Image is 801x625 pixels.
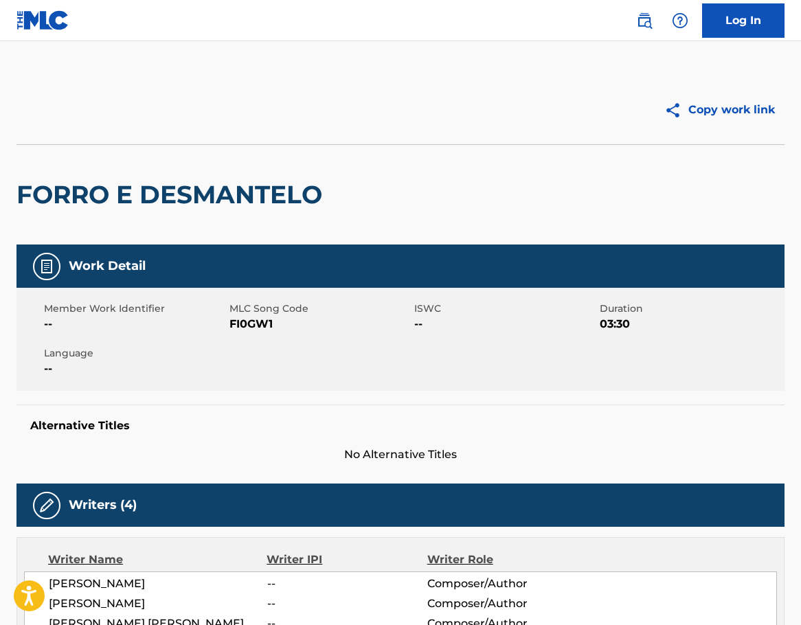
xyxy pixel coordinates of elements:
[38,497,55,514] img: Writers
[44,346,226,361] span: Language
[49,576,267,592] span: [PERSON_NAME]
[732,559,801,625] iframe: Chat Widget
[229,316,411,332] span: FI0GW1
[636,12,653,29] img: search
[267,595,427,612] span: --
[69,258,146,274] h5: Work Detail
[631,7,658,34] a: Public Search
[600,316,782,332] span: 03:30
[49,595,267,612] span: [PERSON_NAME]
[664,102,688,119] img: Copy work link
[655,93,785,127] button: Copy work link
[16,10,69,30] img: MLC Logo
[666,7,694,34] div: Help
[672,12,688,29] img: help
[48,552,267,568] div: Writer Name
[30,419,771,433] h5: Alternative Titles
[44,316,226,332] span: --
[44,361,226,377] span: --
[267,576,427,592] span: --
[69,497,137,513] h5: Writers (4)
[702,3,785,38] a: Log In
[38,258,55,275] img: Work Detail
[414,316,596,332] span: --
[427,576,573,592] span: Composer/Author
[267,552,427,568] div: Writer IPI
[427,552,573,568] div: Writer Role
[600,302,782,316] span: Duration
[414,302,596,316] span: ISWC
[229,302,411,316] span: MLC Song Code
[44,302,226,316] span: Member Work Identifier
[16,179,329,210] h2: FORRO E DESMANTELO
[16,446,785,463] span: No Alternative Titles
[427,595,573,612] span: Composer/Author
